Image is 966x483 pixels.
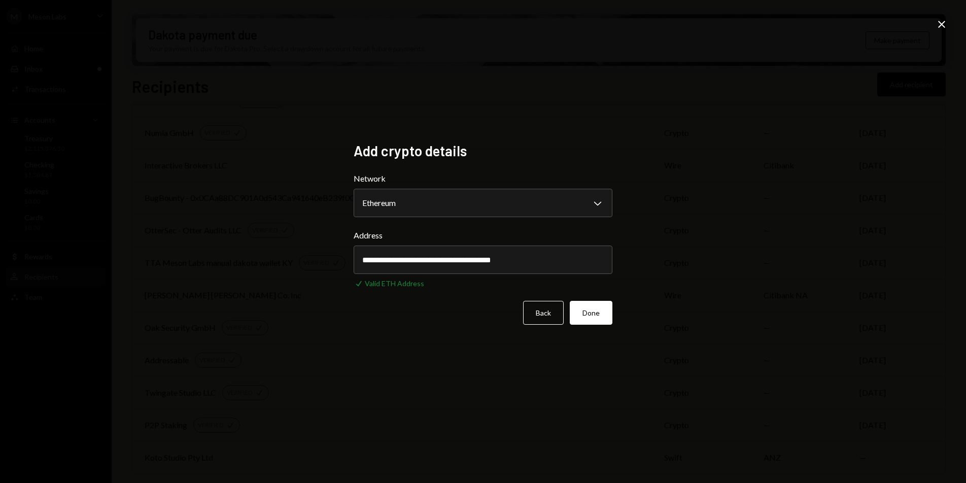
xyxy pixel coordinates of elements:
button: Back [523,301,564,325]
label: Network [354,172,612,185]
h2: Add crypto details [354,141,612,161]
button: Done [570,301,612,325]
label: Address [354,229,612,241]
button: Network [354,189,612,217]
div: Valid ETH Address [365,278,424,289]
